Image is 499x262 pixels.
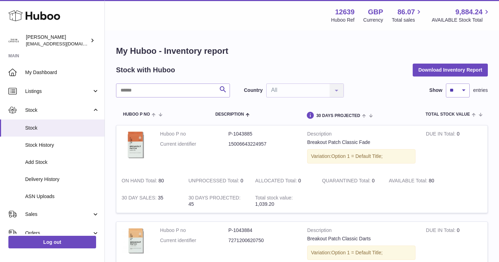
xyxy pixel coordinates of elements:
div: Breakout Patch Classic Darts [307,235,415,242]
a: Log out [8,236,96,248]
div: Currency [363,17,383,23]
span: 30 DAYS PROJECTED [316,114,360,118]
dd: P-1043884 [229,227,297,234]
span: Delivery History [25,176,99,183]
span: Description [215,112,244,117]
h2: Stock with Huboo [116,65,175,75]
span: Stock [25,107,92,114]
span: ASN Uploads [25,193,99,200]
dt: Huboo P no [160,131,229,137]
span: Add Stock [25,159,99,166]
span: [EMAIL_ADDRESS][DOMAIN_NAME] [26,41,103,46]
button: Download Inventory Report [413,64,488,76]
span: Option 1 = Default Title; [331,153,383,159]
dd: 7271200620750 [229,237,297,244]
td: 0 [421,125,487,172]
span: My Dashboard [25,69,99,76]
label: Country [244,87,263,94]
strong: Description [307,227,415,235]
span: entries [473,87,488,94]
dt: Current identifier [160,237,229,244]
span: Listings [25,88,92,95]
div: [PERSON_NAME] [26,34,89,47]
dt: Huboo P no [160,227,229,234]
td: 80 [116,172,183,189]
label: Show [429,87,442,94]
div: Breakout Patch Classic Fade [307,139,415,146]
strong: 12639 [335,7,355,17]
strong: Total stock value [255,195,292,202]
span: AVAILABLE Stock Total [432,17,491,23]
img: admin@skinchoice.com [8,35,19,46]
td: 0 [183,172,250,189]
span: Total sales [392,17,423,23]
dt: Current identifier [160,141,229,147]
span: Orders [25,230,92,236]
span: Huboo P no [123,112,150,117]
h1: My Huboo - Inventory report [116,45,488,57]
a: 86.07 Total sales [392,7,423,23]
span: 0 [372,178,375,183]
strong: 30 DAYS PROJECTED [188,195,240,202]
img: product image [122,227,150,255]
strong: AVAILABLE Total [389,178,429,185]
strong: ALLOCATED Total [255,178,298,185]
img: product image [122,131,150,160]
td: 35 [116,189,183,213]
strong: DUE IN Total [426,227,457,235]
strong: DUE IN Total [426,131,457,138]
div: Variation: [307,149,415,163]
span: 1,039.20 [255,201,274,207]
div: Huboo Ref [331,17,355,23]
strong: Description [307,131,415,139]
strong: GBP [368,7,383,17]
td: 0 [250,172,317,189]
strong: ON HAND Total [122,178,159,185]
span: Sales [25,211,92,218]
span: 86.07 [397,7,415,17]
span: Stock [25,125,99,131]
span: Stock History [25,142,99,148]
strong: UNPROCESSED Total [188,178,240,185]
span: 9,884.24 [455,7,483,17]
span: Total stock value [426,112,470,117]
dd: 15006643224957 [229,141,297,147]
dd: P-1043885 [229,131,297,137]
a: 9,884.24 AVAILABLE Stock Total [432,7,491,23]
td: 45 [183,189,250,213]
span: Option 1 = Default Title; [331,250,383,255]
strong: 30 DAY SALES [122,195,158,202]
div: Variation: [307,246,415,260]
td: 80 [384,172,450,189]
strong: QUARANTINED Total [322,178,372,185]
